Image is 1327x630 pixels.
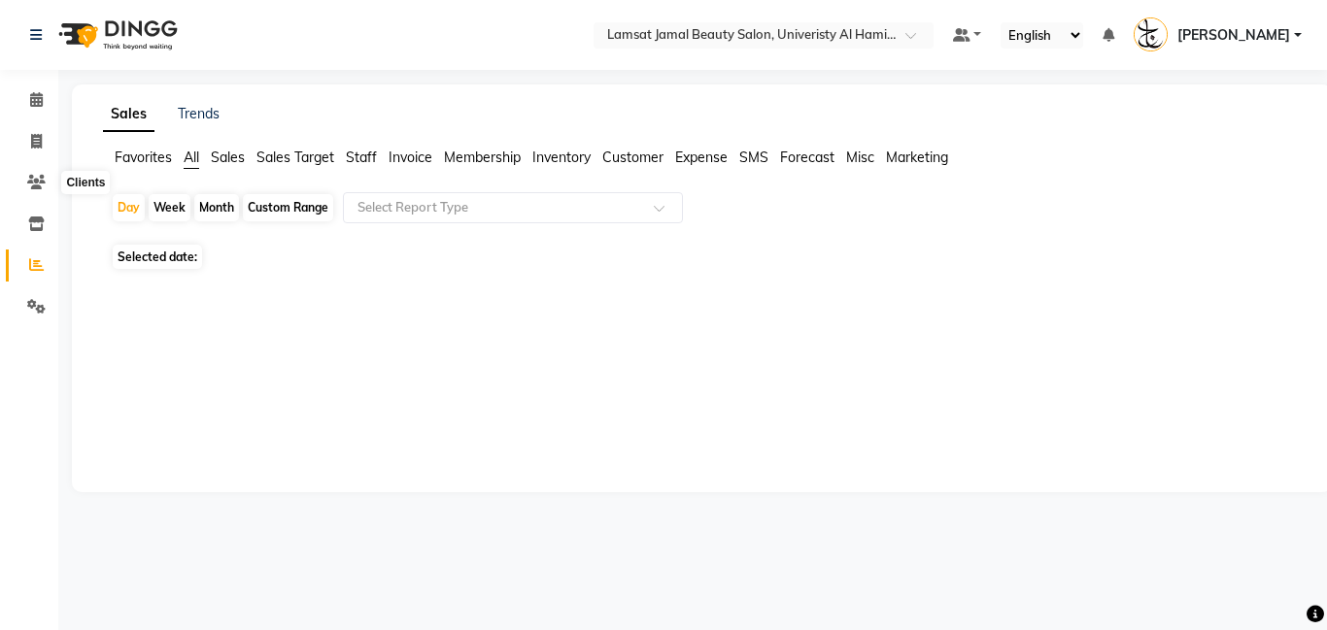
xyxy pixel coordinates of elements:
span: Membership [444,149,521,166]
span: Misc [846,149,874,166]
img: Lamsat Jamal [1134,17,1168,51]
span: Expense [675,149,728,166]
span: Favorites [115,149,172,166]
span: Sales Target [256,149,334,166]
a: Trends [178,105,220,122]
span: Forecast [780,149,834,166]
a: Sales [103,97,154,132]
span: Customer [602,149,663,166]
span: SMS [739,149,768,166]
span: Selected date: [113,245,202,269]
span: Staff [346,149,377,166]
span: Inventory [532,149,591,166]
div: Custom Range [243,194,333,221]
span: Marketing [886,149,948,166]
span: All [184,149,199,166]
span: [PERSON_NAME] [1177,25,1290,46]
span: Sales [211,149,245,166]
span: Invoice [389,149,432,166]
img: logo [50,8,183,62]
div: Month [194,194,239,221]
div: Week [149,194,190,221]
div: Day [113,194,145,221]
div: Clients [61,171,110,194]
